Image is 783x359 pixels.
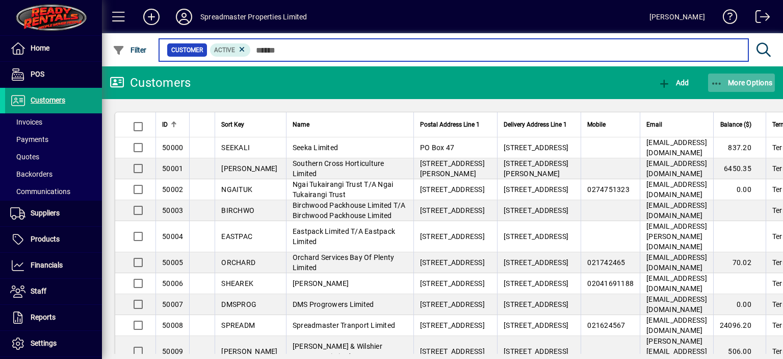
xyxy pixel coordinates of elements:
[135,8,168,26] button: Add
[587,321,625,329] span: 021624567
[293,143,338,152] span: Seeka Limited
[221,143,250,152] span: SEEKALI
[5,305,102,330] a: Reports
[293,300,374,308] span: DMS Progrowers Limited
[162,206,183,214] span: 50003
[646,201,707,220] span: [EMAIL_ADDRESS][DOMAIN_NAME]
[5,148,102,165] a: Quotes
[5,183,102,200] a: Communications
[420,159,485,178] span: [STREET_ADDRESS][PERSON_NAME]
[646,253,707,272] span: [EMAIL_ADDRESS][DOMAIN_NAME]
[200,9,307,25] div: Spreadmaster Properties Limited
[221,321,255,329] span: SPREADM
[168,8,200,26] button: Profile
[10,187,70,196] span: Communications
[162,119,168,130] span: ID
[504,159,568,178] span: [STREET_ADDRESS][PERSON_NAME]
[420,232,485,241] span: [STREET_ADDRESS]
[162,321,183,329] span: 50008
[214,46,235,54] span: Active
[110,75,191,91] div: Customers
[587,279,634,288] span: 02041691188
[5,36,102,61] a: Home
[5,279,102,304] a: Staff
[31,339,57,347] span: Settings
[420,119,480,130] span: Postal Address Line 1
[293,321,395,329] span: Spreadmaster Tranport Limited
[31,44,49,52] span: Home
[420,300,485,308] span: [STREET_ADDRESS]
[646,119,707,130] div: Email
[5,113,102,131] a: Invoices
[31,313,56,321] span: Reports
[162,258,183,267] span: 50005
[221,258,255,267] span: ORCHARD
[711,79,773,87] span: More Options
[656,74,691,92] button: Add
[162,347,183,355] span: 50009
[5,201,102,226] a: Suppliers
[162,119,183,130] div: ID
[221,119,244,130] span: Sort Key
[504,119,567,130] span: Delivery Address Line 1
[420,279,485,288] span: [STREET_ADDRESS]
[162,300,183,308] span: 50007
[420,347,485,355] span: [STREET_ADDRESS]
[504,206,568,214] span: [STREET_ADDRESS]
[293,119,407,130] div: Name
[221,185,252,194] span: NGAITUK
[646,274,707,293] span: [EMAIL_ADDRESS][DOMAIN_NAME]
[5,131,102,148] a: Payments
[504,347,568,355] span: [STREET_ADDRESS]
[293,253,395,272] span: Orchard Services Bay Of Plenty Limited
[720,119,751,130] span: Balance ($)
[210,43,251,57] mat-chip: Activation Status: Active
[221,300,256,308] span: DMSPROG
[420,206,485,214] span: [STREET_ADDRESS]
[31,261,63,269] span: Financials
[658,79,689,87] span: Add
[5,227,102,252] a: Products
[649,9,705,25] div: [PERSON_NAME]
[420,185,485,194] span: [STREET_ADDRESS]
[31,96,65,104] span: Customers
[646,316,707,334] span: [EMAIL_ADDRESS][DOMAIN_NAME]
[713,252,766,273] td: 70.02
[293,119,309,130] span: Name
[293,279,349,288] span: [PERSON_NAME]
[420,143,454,152] span: PO Box 47
[713,315,766,336] td: 24096.20
[713,294,766,315] td: 0.00
[293,180,394,199] span: Ngai Tukairangi Trust T/A Ngai Tukairangi Trust
[646,138,707,157] span: [EMAIL_ADDRESS][DOMAIN_NAME]
[5,331,102,356] a: Settings
[293,227,395,246] span: Eastpack Limited T/A Eastpack Limited
[162,279,183,288] span: 50006
[715,2,738,35] a: Knowledge Base
[646,159,707,178] span: [EMAIL_ADDRESS][DOMAIN_NAME]
[221,164,277,173] span: [PERSON_NAME]
[713,179,766,200] td: 0.00
[713,158,766,179] td: 6450.35
[5,62,102,87] a: POS
[10,135,48,143] span: Payments
[221,279,253,288] span: SHEAREK
[720,119,761,130] div: Balance ($)
[10,153,39,161] span: Quotes
[587,185,630,194] span: 0274751323
[162,164,183,173] span: 50001
[587,119,606,130] span: Mobile
[162,185,183,194] span: 50002
[31,70,44,78] span: POS
[5,165,102,183] a: Backorders
[646,180,707,199] span: [EMAIL_ADDRESS][DOMAIN_NAME]
[504,258,568,267] span: [STREET_ADDRESS]
[646,222,707,251] span: [EMAIL_ADDRESS][PERSON_NAME][DOMAIN_NAME]
[110,41,149,59] button: Filter
[31,209,60,217] span: Suppliers
[10,118,42,126] span: Invoices
[113,46,147,54] span: Filter
[162,232,183,241] span: 50004
[748,2,770,35] a: Logout
[162,143,183,152] span: 50000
